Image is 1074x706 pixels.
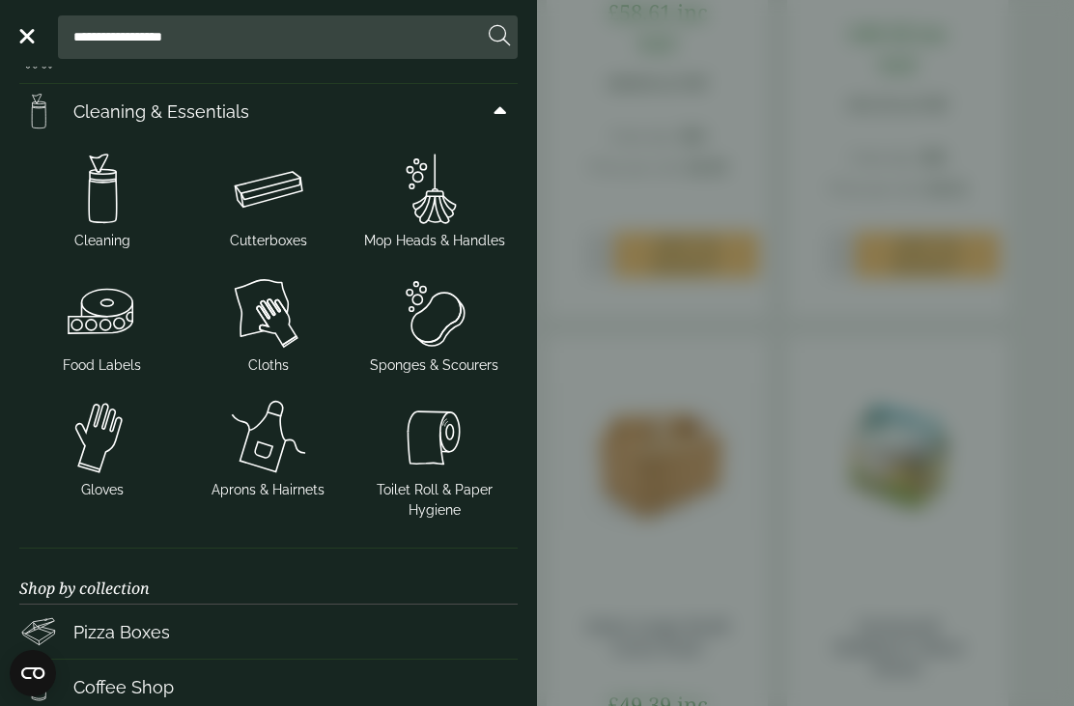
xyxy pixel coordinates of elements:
[248,355,289,376] span: Cloths
[27,270,178,380] a: Food Labels
[27,150,178,227] img: open-wipe.svg
[193,274,344,352] img: cloth-1.svg
[212,480,325,500] span: Aprons & Hairnets
[193,146,344,255] a: Cutterboxes
[359,395,510,524] a: Toilet Roll & Paper Hygiene
[359,480,510,521] span: Toilet Roll & Paper Hygiene
[63,355,141,376] span: Food Labels
[359,274,510,352] img: sponge-1.svg
[81,480,124,500] span: Gloves
[73,674,174,700] span: Coffee Shop
[73,619,170,645] span: Pizza Boxes
[19,84,518,138] a: Cleaning & Essentials
[19,92,58,130] img: open-wipe.svg
[27,399,178,476] img: glove-1.svg
[27,395,178,504] a: Gloves
[19,612,58,651] img: Pizza_boxes.svg
[230,231,307,251] span: Cutterboxes
[359,270,510,380] a: Sponges & Scourers
[74,231,130,251] span: Cleaning
[19,549,518,605] h3: Shop by collection
[19,605,518,659] a: Pizza Boxes
[73,99,249,125] span: Cleaning & Essentials
[27,274,178,352] img: food-label-copy-1.svg
[359,399,510,476] img: toilet-roll-1.svg
[193,395,344,504] a: Aprons & Hairnets
[359,150,510,227] img: mop-copy-1.svg
[193,399,344,476] img: apron-1.svg
[193,270,344,380] a: Cloths
[370,355,498,376] span: Sponges & Scourers
[10,650,56,696] button: Open CMP widget
[27,146,178,255] a: Cleaning
[193,150,344,227] img: Cutterbox.svg
[359,146,510,255] a: Mop Heads & Handles
[364,231,505,251] span: Mop Heads & Handles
